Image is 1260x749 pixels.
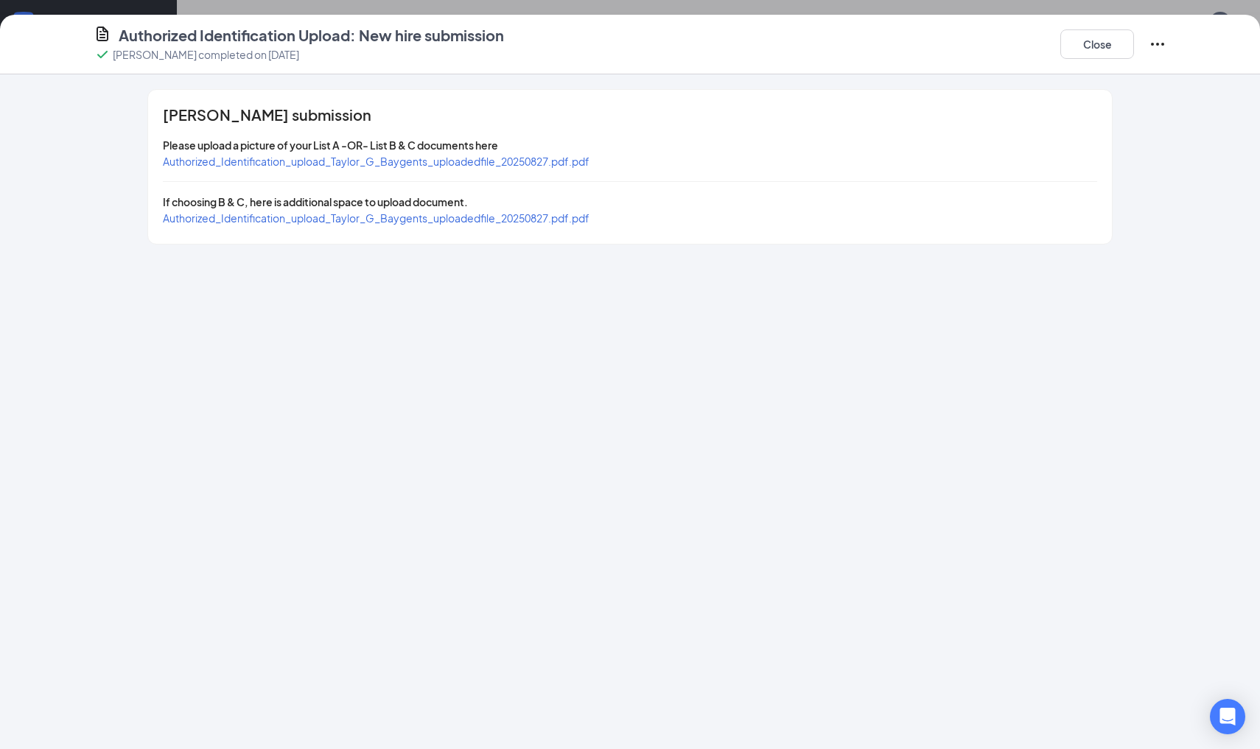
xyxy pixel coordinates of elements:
[163,211,589,225] a: Authorized_Identification_upload_Taylor_G_Baygents_uploadedfile_20250827.pdf.pdf
[1060,29,1134,59] button: Close
[163,138,498,152] span: Please upload a picture of your List A -OR- List B & C documents here
[119,25,504,46] h4: Authorized Identification Upload: New hire submission
[94,25,111,43] svg: CustomFormIcon
[113,47,299,62] p: [PERSON_NAME] completed on [DATE]
[1149,35,1166,53] svg: Ellipses
[94,46,111,63] svg: Checkmark
[163,155,589,168] a: Authorized_Identification_upload_Taylor_G_Baygents_uploadedfile_20250827.pdf.pdf
[1210,699,1245,734] div: Open Intercom Messenger
[163,108,371,122] span: [PERSON_NAME] submission
[163,195,468,208] span: If choosing B & C, here is additional space to upload document.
